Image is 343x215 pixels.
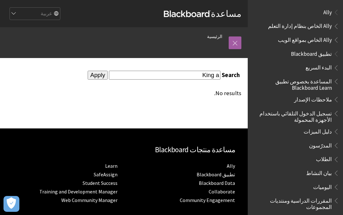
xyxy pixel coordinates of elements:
label: Search [222,71,241,79]
span: دليل الميزات [304,126,332,135]
a: Blackboard Data [199,180,235,186]
a: مساعدةBlackboard [164,8,241,19]
span: Ally الخاص بنظام إدارة التعلم [268,21,332,29]
input: Apply [88,71,108,80]
span: تسجيل الدخول التلقائي باستخدام الأجهزة المحمولة [255,108,332,123]
span: البدء السريع [306,62,332,71]
nav: Book outline for Anthology Ally Help [252,7,339,45]
a: SafeAssign [94,171,118,178]
span: ملاحظات الإصدار [294,94,332,103]
select: Site Language Selector [9,8,60,20]
strong: Blackboard [164,10,211,17]
div: No results. [6,90,241,97]
a: الرئيسية [207,33,222,41]
span: المساعدة بخصوص تطبيق Blackboard Learn [255,76,332,91]
span: تطبيق Blackboard [291,49,332,57]
a: Community Engagement [180,197,235,204]
span: الطلاب [316,154,332,163]
span: بيان النشاط [306,168,332,176]
span: المقررات الدراسية ومنتديات المجموعات [255,195,332,210]
span: Ally الخاص بمواقع الويب [278,35,332,43]
a: Web Community Manager [61,197,118,204]
span: Ally [323,7,332,16]
a: Ally [227,163,235,169]
a: Collaborate [209,188,235,195]
a: Student Success [83,180,118,186]
button: Open Preferences [3,196,19,212]
span: المدرّسون [309,140,332,149]
span: اليوميات [313,182,332,190]
a: Training and Development Manager [39,188,118,195]
a: تطبيق Blackboard [197,171,235,178]
h2: مساعدة منتجات Blackboard [6,144,235,155]
a: Learn [105,163,118,169]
